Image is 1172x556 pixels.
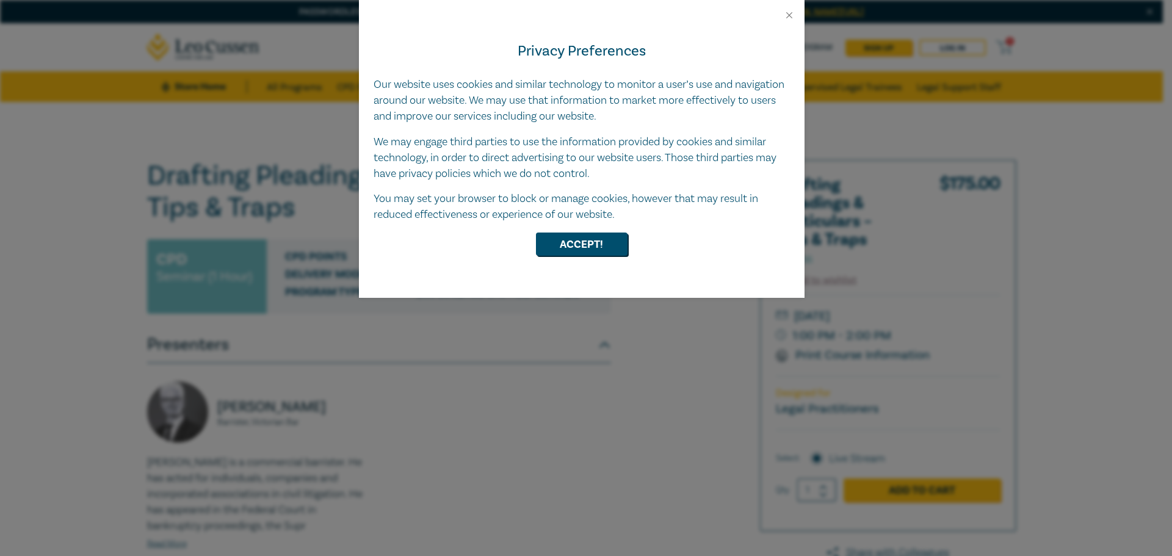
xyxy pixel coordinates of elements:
[374,77,790,125] p: Our website uses cookies and similar technology to monitor a user’s use and navigation around our...
[536,233,628,256] button: Accept!
[784,10,795,21] button: Close
[374,191,790,223] p: You may set your browser to block or manage cookies, however that may result in reduced effective...
[374,134,790,182] p: We may engage third parties to use the information provided by cookies and similar technology, in...
[374,40,790,62] h4: Privacy Preferences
